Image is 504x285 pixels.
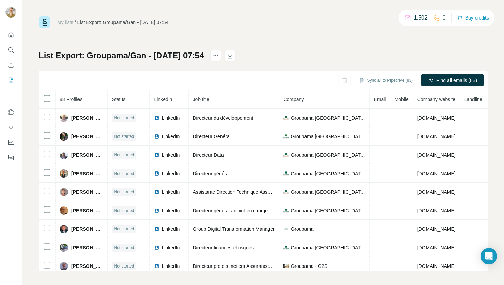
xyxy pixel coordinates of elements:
img: LinkedIn logo [154,171,159,176]
span: Directeur du développement [193,115,253,121]
span: 83 Profiles [60,97,82,102]
img: company-logo [283,115,289,121]
span: Directeur projets metiers Assurances, Finances et Data [193,263,310,269]
img: Avatar [5,7,16,18]
img: LinkedIn logo [154,226,159,232]
img: Avatar [60,151,68,159]
span: LinkedIn [161,226,180,233]
img: Avatar [60,169,68,178]
span: [DOMAIN_NAME] [417,263,456,269]
span: Landline [464,97,482,102]
img: LinkedIn logo [154,263,159,269]
span: Company website [417,97,455,102]
button: Use Surfe on LinkedIn [5,106,16,118]
div: List Export: Groupama/Gan - [DATE] 07:54 [77,19,169,26]
li: / [75,19,76,26]
span: LinkedIn [161,133,180,140]
span: Groupama - G2S [291,263,327,270]
span: Not started [114,263,134,269]
span: Groupama [291,226,313,233]
span: LinkedIn [161,207,180,214]
img: Avatar [60,188,68,196]
span: Groupama [GEOGRAPHIC_DATA] [GEOGRAPHIC_DATA] [291,189,365,195]
img: LinkedIn logo [154,152,159,158]
span: [PERSON_NAME] [71,115,103,121]
span: Not started [114,170,134,177]
img: Surfe Logo [39,16,50,28]
img: LinkedIn logo [154,189,159,195]
img: LinkedIn logo [154,208,159,213]
span: Not started [114,133,134,140]
span: Groupama [GEOGRAPHIC_DATA] [GEOGRAPHIC_DATA] [291,115,365,121]
span: Directeur général [193,171,229,176]
span: Groupama [GEOGRAPHIC_DATA] [GEOGRAPHIC_DATA] [291,207,365,214]
button: My lists [5,74,16,86]
span: Not started [114,207,134,214]
span: [DOMAIN_NAME] [417,134,456,139]
img: company-logo [283,226,289,232]
span: [PERSON_NAME] [71,263,103,270]
h1: List Export: Groupama/Gan - [DATE] 07:54 [39,50,204,61]
img: company-logo [283,134,289,139]
span: Groupama [GEOGRAPHIC_DATA] [GEOGRAPHIC_DATA] [291,152,365,158]
span: LinkedIn [161,170,180,177]
img: company-logo [283,245,289,250]
span: [DOMAIN_NAME] [417,226,456,232]
span: Not started [114,115,134,121]
span: [PERSON_NAME] [71,170,103,177]
button: Feedback [5,151,16,164]
span: [DOMAIN_NAME] [417,115,456,121]
img: Avatar [60,262,68,270]
span: Directeur général adjoint en charge des moyens et opérations [193,208,324,213]
span: Directeur Général [193,134,231,139]
img: Avatar [60,244,68,252]
span: Not started [114,152,134,158]
button: Search [5,44,16,56]
img: LinkedIn logo [154,134,159,139]
span: Group Digital Transformation Manager [193,226,274,232]
span: Mobile [394,97,408,102]
img: Avatar [60,225,68,233]
img: Avatar [60,132,68,141]
span: [DOMAIN_NAME] [417,245,456,250]
img: LinkedIn logo [154,245,159,250]
img: company-logo [283,189,289,195]
span: Job title [193,97,209,102]
span: Groupama [GEOGRAPHIC_DATA] [GEOGRAPHIC_DATA] [291,133,365,140]
span: Not started [114,189,134,195]
span: Directeur finances et risques [193,245,253,250]
span: [PERSON_NAME] [71,207,103,214]
span: [PERSON_NAME] [71,189,103,195]
span: LinkedIn [154,97,172,102]
p: 0 [443,14,446,22]
img: Avatar [60,206,68,215]
span: Groupama [GEOGRAPHIC_DATA] [GEOGRAPHIC_DATA] [291,170,365,177]
img: company-logo [283,264,289,268]
button: Sync all to Pipedrive (83) [354,75,418,85]
span: Assistante Direction Technique Assurance [193,189,282,195]
p: 1,502 [414,14,428,22]
button: Dashboard [5,136,16,149]
span: LinkedIn [161,189,180,195]
img: LinkedIn logo [154,115,159,121]
span: Groupama [GEOGRAPHIC_DATA] [GEOGRAPHIC_DATA] [291,244,365,251]
img: company-logo [283,208,289,213]
button: Use Surfe API [5,121,16,133]
img: company-logo [283,152,289,158]
span: Find all emails (83) [436,77,477,84]
span: LinkedIn [161,152,180,158]
span: LinkedIn [161,244,180,251]
span: [PERSON_NAME] [71,244,103,251]
div: Open Intercom Messenger [481,248,497,264]
button: Enrich CSV [5,59,16,71]
button: Quick start [5,29,16,41]
span: [PERSON_NAME] [71,226,103,233]
span: Status [112,97,125,102]
span: Company [283,97,304,102]
span: [DOMAIN_NAME] [417,171,456,176]
button: Find all emails (83) [421,74,484,86]
button: Buy credits [457,13,489,23]
span: [DOMAIN_NAME] [417,208,456,213]
span: Directeur Data [193,152,224,158]
span: Email [374,97,386,102]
